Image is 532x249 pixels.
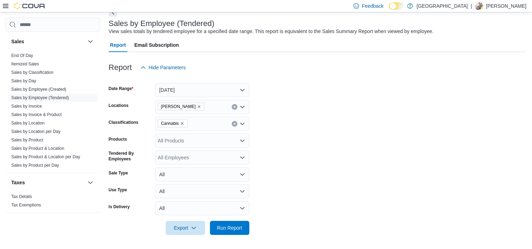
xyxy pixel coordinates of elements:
[11,38,85,45] button: Sales
[11,203,41,207] a: Tax Exemptions
[109,28,434,35] div: View sales totals by tendered employee for a specified date range. This report is equivalent to t...
[11,103,42,109] span: Sales by Invoice
[158,120,188,127] span: Cannabis
[11,146,64,151] a: Sales by Product & Location
[11,162,59,168] span: Sales by Product per Day
[109,120,139,125] label: Classifications
[11,62,39,66] a: Itemized Sales
[11,95,69,101] span: Sales by Employee (Tendered)
[149,64,186,71] span: Hide Parameters
[180,121,184,126] button: Remove Cannabis from selection in this group
[11,104,42,109] a: Sales by Invoice
[109,136,127,142] label: Products
[11,78,36,83] a: Sales by Day
[11,154,80,160] span: Sales by Product & Location per Day
[11,154,80,159] a: Sales by Product & Location per Day
[170,221,201,235] span: Export
[155,83,249,97] button: [DATE]
[14,2,46,9] img: Cova
[11,53,33,58] a: End Of Day
[11,202,41,208] span: Tax Exemptions
[109,63,132,72] h3: Report
[155,184,249,198] button: All
[239,104,245,110] button: Open list of options
[11,61,39,67] span: Itemized Sales
[86,178,95,187] button: Taxes
[109,151,152,162] label: Tendered By Employees
[110,38,126,52] span: Report
[158,103,205,110] span: Aurora Cannabis
[11,87,66,92] a: Sales by Employee (Created)
[109,187,127,193] label: Use Type
[134,38,179,52] span: Email Subscription
[11,95,69,100] a: Sales by Employee (Tendered)
[239,121,245,127] button: Open list of options
[11,179,85,186] button: Taxes
[161,120,179,127] span: Cannabis
[210,221,249,235] button: Run Report
[137,60,188,75] button: Hide Parameters
[11,120,45,126] span: Sales by Location
[475,2,483,10] div: Hellen Gladue
[86,37,95,46] button: Sales
[11,163,59,168] a: Sales by Product per Day
[11,194,32,199] a: Tax Details
[109,204,130,210] label: Is Delivery
[11,70,53,75] a: Sales by Classification
[470,2,472,10] p: |
[155,201,249,215] button: All
[11,121,45,126] a: Sales by Location
[166,221,205,235] button: Export
[239,138,245,143] button: Open list of options
[416,2,468,10] p: [GEOGRAPHIC_DATA]
[6,51,100,172] div: Sales
[362,2,383,9] span: Feedback
[11,138,43,142] a: Sales by Product
[11,129,60,134] a: Sales by Location per Day
[11,38,24,45] h3: Sales
[217,224,242,231] span: Run Report
[11,179,25,186] h3: Taxes
[155,167,249,181] button: All
[109,170,128,176] label: Sale Type
[11,137,43,143] span: Sales by Product
[109,19,214,28] h3: Sales by Employee (Tendered)
[6,192,100,212] div: Taxes
[197,104,201,109] button: Remove Aurora Cannabis from selection in this group
[389,2,404,10] input: Dark Mode
[11,112,62,117] a: Sales by Invoice & Product
[11,78,36,84] span: Sales by Day
[232,104,237,110] button: Clear input
[109,103,129,108] label: Locations
[239,155,245,160] button: Open list of options
[109,8,117,17] button: Next
[486,2,526,10] p: [PERSON_NAME]
[161,103,196,110] span: [PERSON_NAME]
[232,121,237,127] button: Clear input
[109,86,134,91] label: Date Range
